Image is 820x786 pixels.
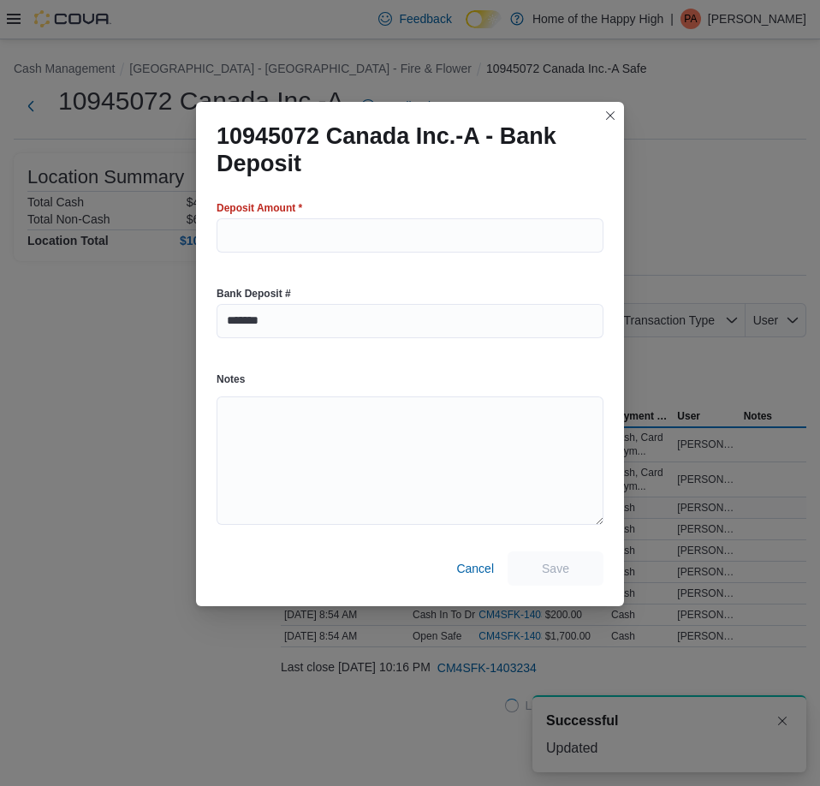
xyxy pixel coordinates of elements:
span: Cancel [456,560,494,577]
h1: 10945072 Canada Inc.-A - Bank Deposit [217,122,590,177]
label: Deposit Amount * [217,201,302,215]
label: Bank Deposit # [217,287,291,301]
button: Save [508,551,603,586]
button: Closes this modal window [600,105,621,126]
span: Save [542,560,569,577]
label: Notes [217,372,245,386]
button: Cancel [449,551,501,586]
